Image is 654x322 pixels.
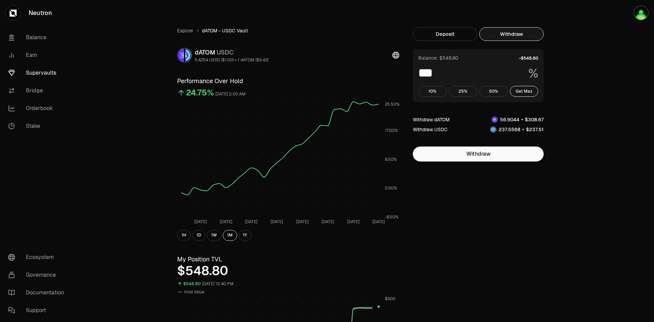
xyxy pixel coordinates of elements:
[413,126,448,133] div: Withdraw USDC
[385,185,397,191] tspan: 0.00%
[347,219,360,225] tspan: [DATE]
[3,64,74,82] a: Supervaults
[202,27,248,34] span: dATOM - USDC Vault
[223,230,237,241] button: 1M
[322,219,334,225] tspan: [DATE]
[3,82,74,99] a: Bridge
[270,219,283,225] tspan: [DATE]
[177,255,399,264] h3: My Position TVL
[177,264,399,278] div: $548.80
[528,67,538,80] span: %
[3,248,74,266] a: Ecosystem
[385,128,398,133] tspan: 17.00%
[3,302,74,319] a: Support
[195,57,268,63] div: 5.4254 USDC ($1.00) = 1 dATOM ($5.42)
[207,230,221,241] button: 1W
[194,219,207,225] tspan: [DATE]
[479,27,544,41] button: Withdraw
[3,284,74,302] a: Documentation
[385,157,397,162] tspan: 8.50%
[217,48,234,56] span: USDC
[3,46,74,64] a: Earn
[177,27,193,34] a: Explore
[449,86,478,97] button: 25%
[202,280,234,288] div: [DATE] 12:40 PM
[215,90,246,98] div: [DATE] 2:00 AM
[3,266,74,284] a: Governance
[177,76,399,86] h3: Performance Over Hold
[3,117,74,135] a: Stake
[413,27,477,41] button: Deposit
[195,48,268,57] div: dATOM
[220,219,232,225] tspan: [DATE]
[479,86,508,97] button: 50%
[238,230,251,241] button: 1Y
[178,48,184,62] img: dATOM Logo
[245,219,258,225] tspan: [DATE]
[492,117,497,122] img: dATOM Logo
[418,86,447,97] button: 10%
[385,296,395,302] tspan: $600
[413,116,450,123] div: Withdraw dATOM
[296,219,309,225] tspan: [DATE]
[183,280,201,288] div: $548.80
[418,55,458,61] div: Balance: $548.80
[186,87,214,98] div: 24.75%
[177,27,399,34] nav: breadcrumb
[184,289,204,295] span: Hold Value
[634,6,648,20] img: picsou
[385,214,399,220] tspan: -8.50%
[490,127,496,132] img: USDC Logo
[510,86,539,97] button: Get Max
[413,147,544,162] button: Withdraw
[385,102,400,107] tspan: 25.50%
[177,230,191,241] button: 1H
[3,29,74,46] a: Balance
[3,99,74,117] a: Orderbook
[372,219,385,225] tspan: [DATE]
[192,230,205,241] button: 1D
[185,48,191,62] img: USDC Logo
